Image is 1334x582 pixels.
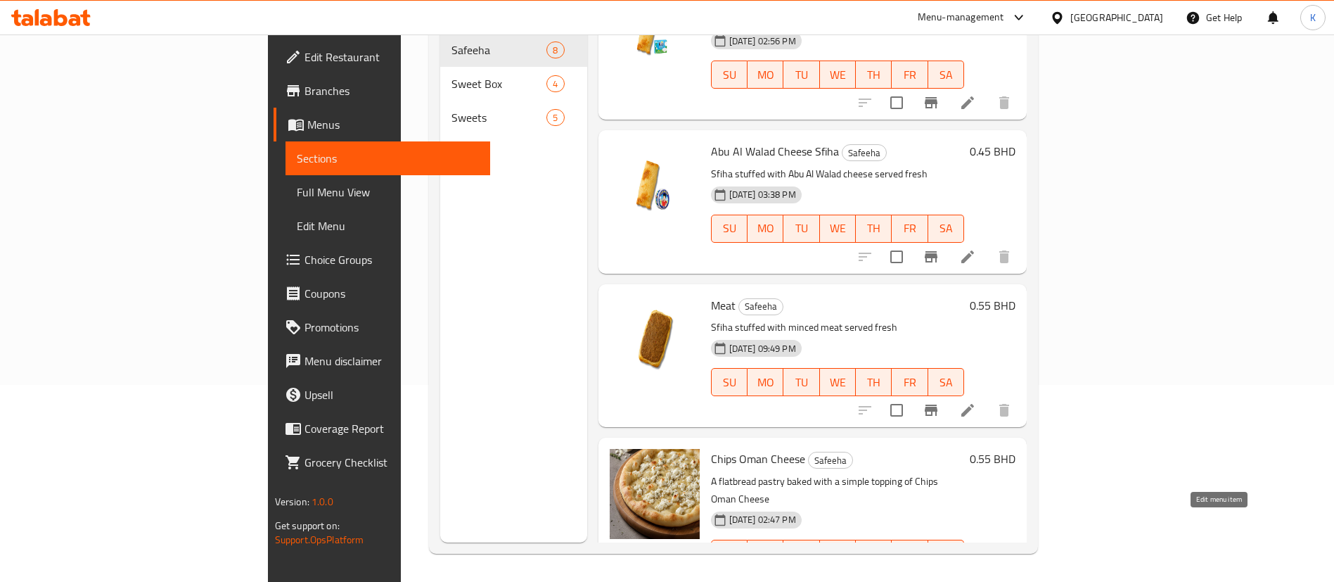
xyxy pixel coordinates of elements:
[826,218,850,239] span: WE
[748,61,783,89] button: MO
[739,298,783,315] span: Safeeha
[748,368,783,396] button: MO
[892,61,928,89] button: FR
[547,44,563,57] span: 8
[304,420,480,437] span: Coverage Report
[892,540,928,568] button: FR
[959,248,976,265] a: Edit menu item
[809,453,852,469] span: Safeeha
[820,61,856,89] button: WE
[546,75,564,92] div: items
[789,65,814,85] span: TU
[934,372,958,393] span: SA
[856,368,892,396] button: TH
[724,513,802,526] span: [DATE] 02:47 PM
[820,368,856,396] button: WE
[934,65,958,85] span: SA
[711,165,965,183] p: Sfiha stuffed with Abu Al Walad cheese served fresh
[928,368,964,396] button: SA
[274,40,491,74] a: Edit Restaurant
[783,61,819,89] button: TU
[304,353,480,369] span: Menu disclaimer
[856,540,892,568] button: TH
[297,217,480,234] span: Edit Menu
[753,372,778,393] span: MO
[783,368,819,396] button: TU
[914,393,948,427] button: Branch-specific-item
[286,141,491,175] a: Sections
[312,493,333,511] span: 1.0.0
[451,75,546,92] div: Sweet Box
[717,65,742,85] span: SU
[286,209,491,243] a: Edit Menu
[546,42,564,58] div: items
[892,215,928,243] button: FR
[711,319,965,336] p: Sfiha stuffed with minced meat served fresh
[928,61,964,89] button: SA
[440,67,587,101] div: Sweet Box4
[547,77,563,91] span: 4
[918,9,1004,26] div: Menu-management
[274,277,491,310] a: Coupons
[892,368,928,396] button: FR
[783,215,819,243] button: TU
[711,295,736,316] span: Meat
[897,218,922,239] span: FR
[304,49,480,65] span: Edit Restaurant
[440,27,587,140] nav: Menu sections
[275,517,340,535] span: Get support on:
[826,65,850,85] span: WE
[275,531,364,549] a: Support.OpsPlatform
[789,218,814,239] span: TU
[826,372,850,393] span: WE
[753,65,778,85] span: MO
[274,74,491,108] a: Branches
[882,396,911,425] span: Select to update
[440,101,587,134] div: Sweets5
[711,448,805,469] span: Chips Oman Cheese
[882,242,911,272] span: Select to update
[711,473,965,508] p: A flatbread pastry baked with a simple topping of Chips Oman Cheese
[274,310,491,344] a: Promotions
[304,251,480,268] span: Choice Groups
[1310,10,1316,25] span: K
[970,296,1015,315] h6: 0.55 BHD
[610,449,700,539] img: Chips Oman Cheese
[856,61,892,89] button: TH
[274,243,491,277] a: Choice Groups
[717,218,742,239] span: SU
[748,215,783,243] button: MO
[928,215,964,243] button: SA
[897,65,922,85] span: FR
[610,141,700,232] img: Abu Al Walad Cheese Sfiha
[808,452,853,469] div: Safeeha
[297,150,480,167] span: Sections
[987,240,1021,274] button: delete
[748,540,783,568] button: MO
[711,61,748,89] button: SU
[724,342,802,355] span: [DATE] 09:49 PM
[274,108,491,141] a: Menus
[717,372,742,393] span: SU
[724,188,802,201] span: [DATE] 03:38 PM
[914,240,948,274] button: Branch-specific-item
[711,141,839,162] span: Abu Al Walad Cheese Sfiha
[304,82,480,99] span: Branches
[959,94,976,111] a: Edit menu item
[274,378,491,412] a: Upsell
[882,88,911,118] span: Select to update
[861,65,886,85] span: TH
[783,540,819,568] button: TU
[304,454,480,471] span: Grocery Checklist
[711,540,748,568] button: SU
[304,319,480,336] span: Promotions
[1070,10,1163,25] div: [GEOGRAPHIC_DATA]
[451,109,546,126] span: Sweets
[307,116,480,133] span: Menus
[451,42,546,58] div: Safeeha
[842,144,887,161] div: Safeeha
[789,372,814,393] span: TU
[724,34,802,48] span: [DATE] 02:56 PM
[738,298,783,315] div: Safeeha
